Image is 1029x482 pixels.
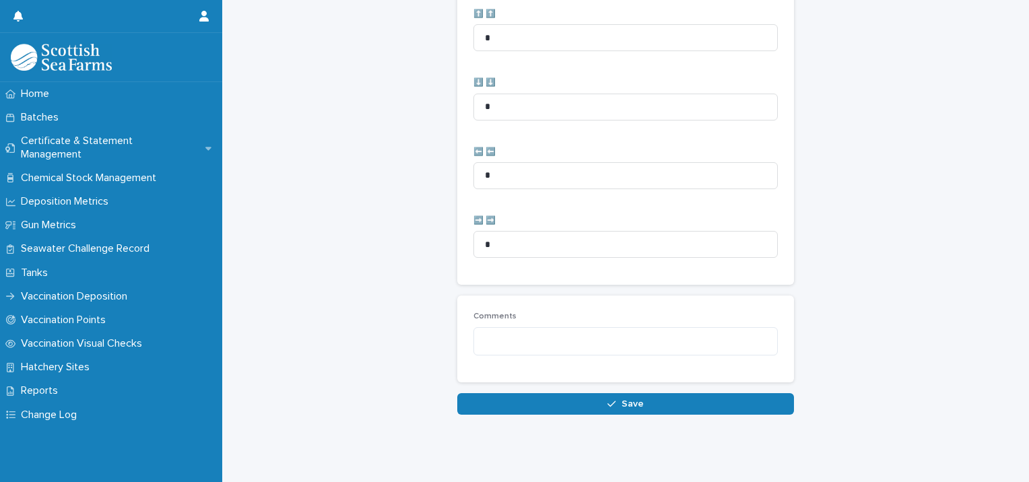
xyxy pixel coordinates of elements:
[15,314,117,326] p: Vaccination Points
[473,217,496,225] span: ➡️ ➡️
[622,399,644,409] span: Save
[473,79,496,87] span: ⬇️ ⬇️
[15,219,87,232] p: Gun Metrics
[15,409,88,421] p: Change Log
[15,290,138,303] p: Vaccination Deposition
[15,195,119,208] p: Deposition Metrics
[15,384,69,397] p: Reports
[15,135,205,160] p: Certificate & Statement Management
[15,361,100,374] p: Hatchery Sites
[473,10,496,18] span: ⬆️ ⬆️
[473,312,517,320] span: Comments
[15,267,59,279] p: Tanks
[457,393,794,415] button: Save
[15,242,160,255] p: Seawater Challenge Record
[11,44,112,71] img: uOABhIYSsOPhGJQdTwEw
[473,148,496,156] span: ⬅️ ⬅️
[15,172,167,184] p: Chemical Stock Management
[15,88,60,100] p: Home
[15,111,69,124] p: Batches
[15,337,153,350] p: Vaccination Visual Checks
